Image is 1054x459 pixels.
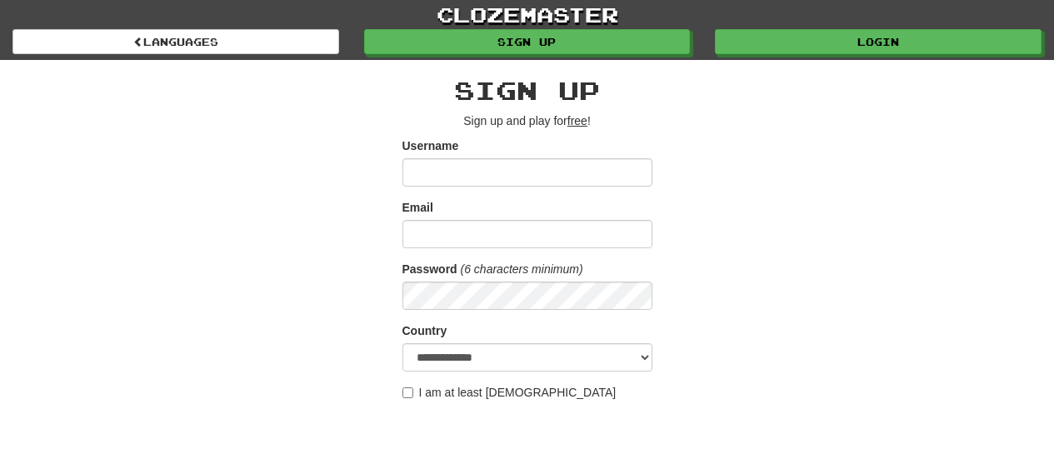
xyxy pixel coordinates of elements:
[402,137,459,154] label: Username
[402,112,652,129] p: Sign up and play for !
[402,77,652,104] h2: Sign up
[402,322,447,339] label: Country
[715,29,1042,54] a: Login
[461,262,583,276] em: (6 characters minimum)
[364,29,691,54] a: Sign up
[402,199,433,216] label: Email
[402,261,457,277] label: Password
[402,384,617,401] label: I am at least [DEMOGRAPHIC_DATA]
[402,387,413,398] input: I am at least [DEMOGRAPHIC_DATA]
[567,114,587,127] u: free
[12,29,339,54] a: Languages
